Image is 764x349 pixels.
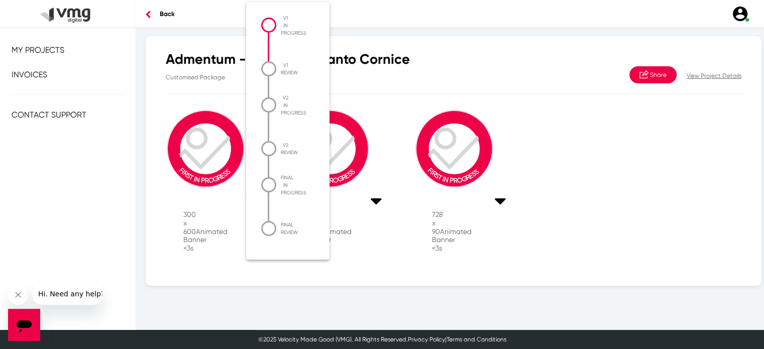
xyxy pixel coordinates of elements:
[281,95,306,115] span: V2 IN PROGRESS
[281,15,306,36] span: V1 IN PROGRESS
[8,309,40,341] iframe: Button to launch messaging window
[32,283,102,305] iframe: Message from company
[6,7,72,15] span: Hi. Need any help?
[8,285,28,305] iframe: Close message
[281,175,306,195] span: FINAL IN PROGRESS
[281,222,298,235] span: FINAL REVIEW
